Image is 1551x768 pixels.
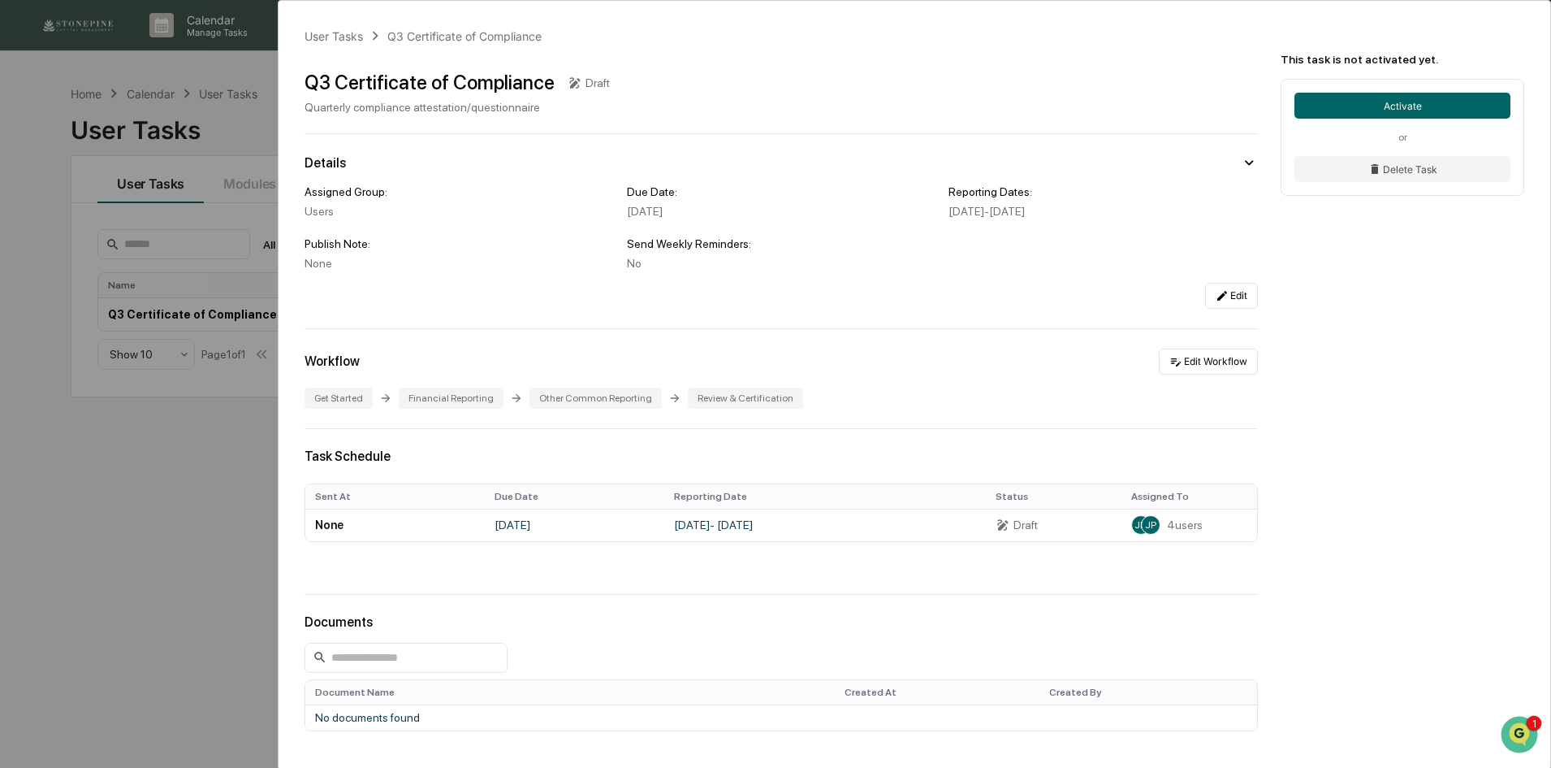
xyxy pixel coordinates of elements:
[627,257,936,270] div: No
[134,332,201,349] span: Attestations
[948,205,1025,218] span: [DATE] - [DATE]
[305,614,1258,630] div: Documents
[627,185,936,198] div: Due Date:
[688,388,803,409] div: Review & Certification
[1281,53,1524,66] div: This task is not activated yet.
[1159,349,1258,375] button: Edit Workflow
[32,332,105,349] span: Preclearance
[16,365,29,378] div: 🔎
[948,185,1258,198] div: Reporting Dates:
[252,177,296,197] button: See all
[305,354,360,369] div: Workflow
[1134,519,1147,531] span: JN
[305,680,835,705] th: Document Name
[387,29,542,43] div: Q3 Certificate of Compliance
[485,509,664,541] td: [DATE]
[485,484,664,509] th: Due Date
[1294,93,1510,119] button: Activate
[118,334,131,347] div: 🗄️
[34,124,63,154] img: 4531339965365_218c74b014194aa58b9b_72.jpg
[585,76,610,89] div: Draft
[1167,519,1203,532] span: 4 users
[16,124,45,154] img: 1746055101610-c473b297-6a78-478c-a979-82029cc54cd1
[1205,283,1258,309] button: Edit
[73,141,223,154] div: We're available if you need us!
[305,484,485,509] th: Sent At
[1039,680,1257,705] th: Created By
[162,403,197,415] span: Pylon
[305,101,610,114] div: Quarterly compliance attestation/questionnaire
[305,705,1257,731] td: No documents found
[32,363,102,380] span: Data Lookup
[135,221,140,234] span: •
[305,205,614,218] div: Users
[305,29,363,43] div: User Tasks
[305,155,346,171] div: Details
[529,388,662,409] div: Other Common Reporting
[1499,714,1543,758] iframe: Open customer support
[1013,519,1038,532] div: Draft
[305,185,614,198] div: Assigned Group:
[135,265,140,278] span: •
[305,509,485,541] td: None
[16,249,42,276] img: Jack Rasmussen
[399,388,503,409] div: Financial Reporting
[111,326,208,355] a: 🗄️Attestations
[16,180,109,193] div: Past conversations
[305,257,614,270] div: None
[73,124,266,141] div: Start new chat
[16,206,42,232] img: Jessica Watanapun
[144,221,183,234] span: 1:17 PM
[627,237,936,250] div: Send Weekly Reminders:
[32,266,45,279] img: 1746055101610-c473b297-6a78-478c-a979-82029cc54cd1
[1294,132,1510,143] div: or
[1121,484,1257,509] th: Assigned To
[1145,519,1156,531] span: JP
[144,265,177,278] span: [DATE]
[305,388,373,409] div: Get Started
[16,334,29,347] div: 🖐️
[986,484,1121,509] th: Status
[50,265,132,278] span: [PERSON_NAME]
[276,129,296,149] button: Start new chat
[664,484,986,509] th: Reporting Date
[305,237,614,250] div: Publish Note:
[305,71,555,94] div: Q3 Certificate of Compliance
[114,402,197,415] a: Powered byPylon
[835,680,1039,705] th: Created At
[305,449,1258,464] div: Task Schedule
[1294,156,1510,182] button: Delete Task
[664,509,986,541] td: [DATE] - [DATE]
[50,221,132,234] span: [PERSON_NAME]
[10,357,109,386] a: 🔎Data Lookup
[627,205,936,218] div: [DATE]
[10,326,111,355] a: 🖐️Preclearance
[16,34,296,60] p: How can we help?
